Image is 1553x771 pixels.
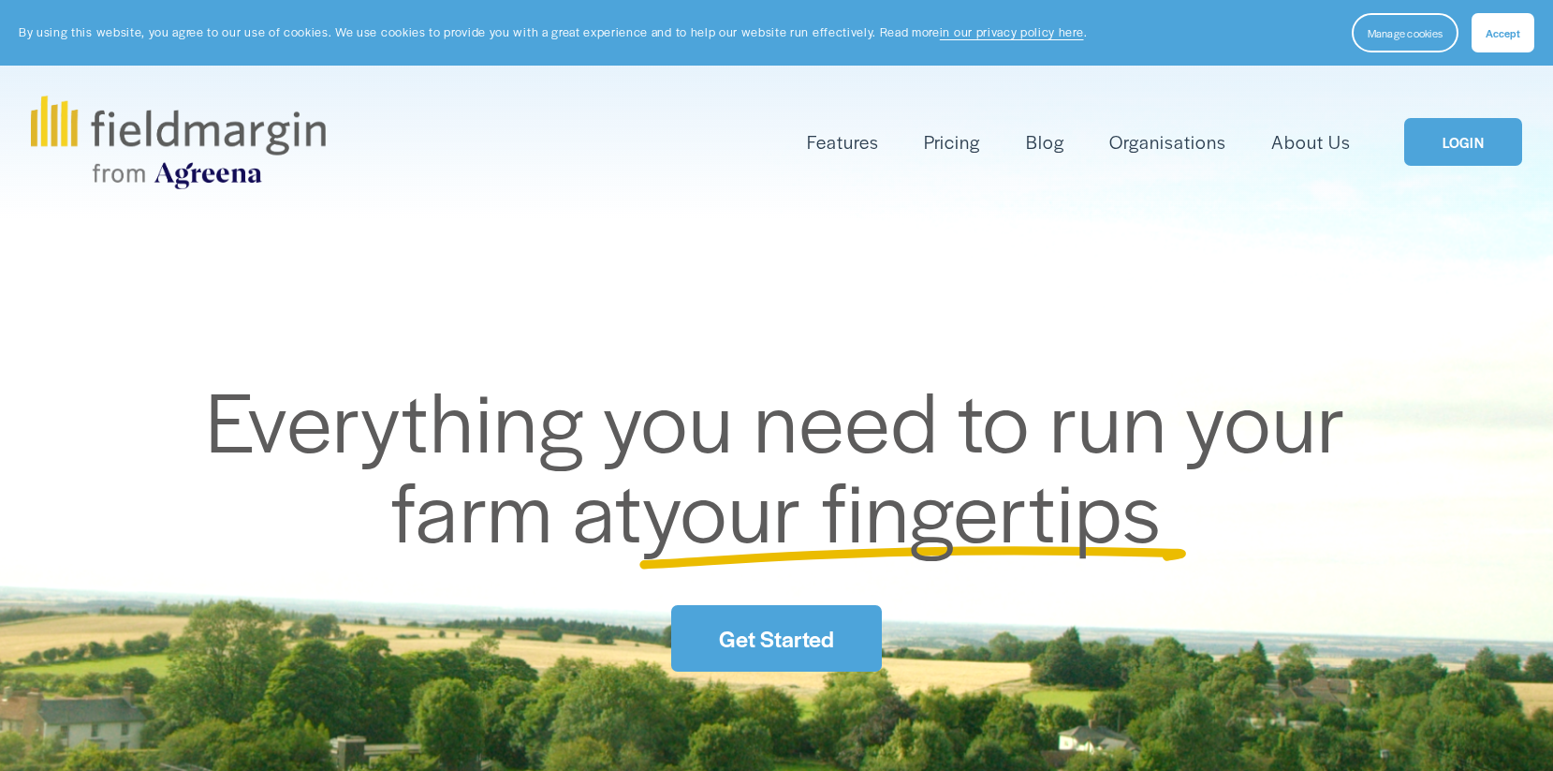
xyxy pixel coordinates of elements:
a: Blog [1026,126,1064,157]
img: fieldmargin.com [31,96,325,189]
span: your fingertips [642,450,1162,567]
button: Accept [1472,13,1534,52]
a: Organisations [1109,126,1226,157]
a: folder dropdown [807,126,879,157]
p: By using this website, you agree to our use of cookies. We use cookies to provide you with a grea... [19,23,1087,41]
a: About Us [1271,126,1351,157]
span: Everything you need to run your farm at [206,360,1366,567]
button: Manage cookies [1352,13,1458,52]
a: in our privacy policy here [940,23,1084,40]
span: Manage cookies [1368,25,1443,40]
a: Get Started [671,605,881,672]
span: Accept [1486,25,1520,40]
span: Features [807,128,879,156]
a: Pricing [924,126,980,157]
a: LOGIN [1404,118,1522,166]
